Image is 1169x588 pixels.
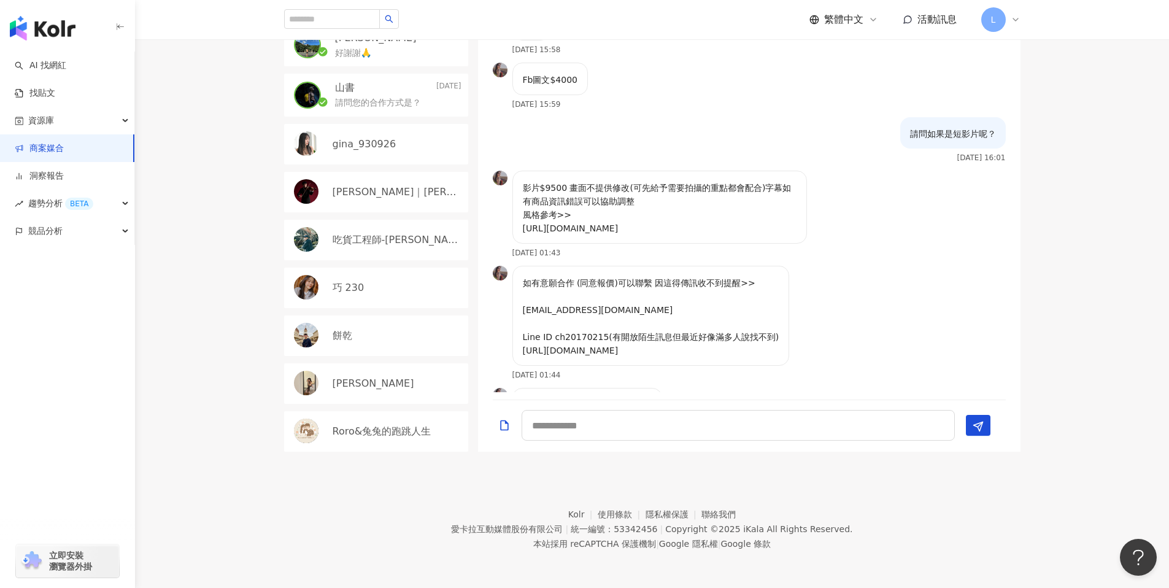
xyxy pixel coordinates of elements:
[294,419,318,443] img: KOL Avatar
[333,137,396,151] p: gina_930926
[294,371,318,395] img: KOL Avatar
[333,425,431,438] p: Roro&兔兔的跑跳人生
[660,524,663,534] span: |
[720,539,771,549] a: Google 條款
[701,509,736,519] a: 聯絡我們
[333,377,414,390] p: [PERSON_NAME]
[65,198,93,210] div: BETA
[385,15,393,23] span: search
[523,181,797,235] p: 影片$9500 畫面不提供修改(可先給予需要拍攝的重點都會配合)字幕如有商品資訊錯誤可以協助調整 風格參考>> [URL][DOMAIN_NAME]
[294,179,318,204] img: KOL Avatar
[493,266,507,280] img: KOL Avatar
[665,524,852,534] div: Copyright © 2025 All Rights Reserved.
[295,33,320,57] img: KOL Avatar
[523,276,779,357] p: 如有意願合作 (同意報價)可以聯繫 因這得傳訊收不到提醒>> [EMAIL_ADDRESS][DOMAIN_NAME] Line ID ch20170215(有開放陌生訊息但最近好像滿多人說找不...
[571,524,657,534] div: 統一編號：53342456
[966,415,990,436] button: Send
[718,539,721,549] span: |
[493,171,507,185] img: KOL Avatar
[335,97,421,109] p: 請問您的合作方式是？
[512,100,561,109] p: [DATE] 15:59
[333,329,352,342] p: 餅乾
[28,190,93,217] span: 趨勢分析
[15,142,64,155] a: 商案媒合
[646,509,702,519] a: 隱私權保護
[512,371,561,379] p: [DATE] 01:44
[10,16,75,41] img: logo
[917,14,957,25] span: 活動訊息
[294,323,318,347] img: KOL Avatar
[294,275,318,300] img: KOL Avatar
[512,45,561,54] p: [DATE] 15:58
[15,87,55,99] a: 找貼文
[991,13,996,26] span: L
[20,551,44,571] img: chrome extension
[656,539,659,549] span: |
[493,388,507,403] img: KOL Avatar
[498,411,511,439] button: Add a file
[49,550,92,572] span: 立即安裝 瀏覽器外掛
[28,217,63,245] span: 競品分析
[294,227,318,252] img: KOL Avatar
[294,131,318,156] img: KOL Avatar
[451,524,563,534] div: 愛卡拉互動媒體股份有限公司
[523,73,577,87] p: Fb圖文$4000
[333,233,459,247] p: 吃貨工程師-[PERSON_NAME]
[565,524,568,534] span: |
[824,13,863,26] span: 繁體中文
[512,249,561,257] p: [DATE] 01:43
[743,524,764,534] a: iKala
[659,539,718,549] a: Google 隱私權
[333,281,365,295] p: 巧 230
[15,170,64,182] a: 洞察報告
[957,153,1006,162] p: [DATE] 16:01
[333,185,459,199] p: [PERSON_NAME]｜[PERSON_NAME]
[568,509,598,519] a: Kolr
[436,81,461,95] p: [DATE]
[335,81,355,95] p: 山書
[910,127,996,141] p: 請問如果是短影片呢？
[15,199,23,208] span: rise
[1120,539,1157,576] iframe: Help Scout Beacon - Open
[16,544,119,578] a: chrome extension立即安裝 瀏覽器外掛
[533,536,771,551] span: 本站採用 reCAPTCHA 保護機制
[15,60,66,72] a: searchAI 找網紅
[335,47,371,60] p: 好謝謝🙏
[28,107,54,134] span: 資源庫
[295,83,320,107] img: KOL Avatar
[493,63,507,77] img: KOL Avatar
[598,509,646,519] a: 使用條款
